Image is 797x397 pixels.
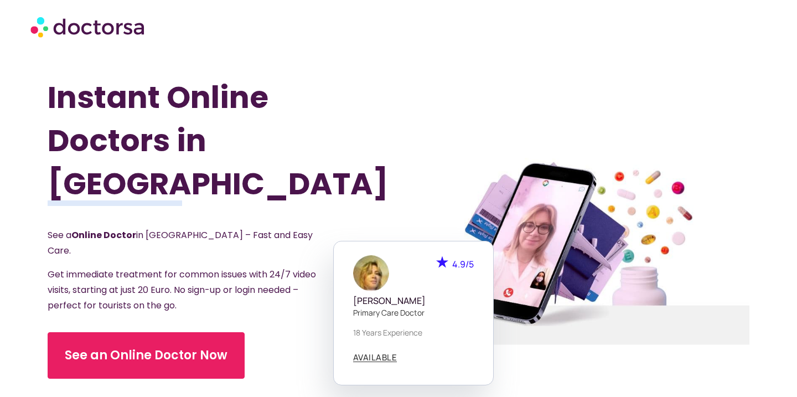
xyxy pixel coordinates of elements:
strong: Online Doctor [71,229,136,241]
span: Get immediate treatment for common issues with 24/7 video visits, starting at just 20 Euro. No si... [48,268,316,312]
a: See an Online Doctor Now [48,332,245,379]
span: 4.9/5 [452,258,474,270]
h5: [PERSON_NAME] [353,296,474,306]
p: 18 years experience [353,327,474,338]
p: Primary care doctor [353,307,474,318]
span: See a in [GEOGRAPHIC_DATA] – Fast and Easy Care. [48,229,313,257]
h1: Instant Online Doctors in [GEOGRAPHIC_DATA] [48,76,346,205]
a: AVAILABLE [353,353,397,362]
span: See an Online Doctor Now [65,347,227,364]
